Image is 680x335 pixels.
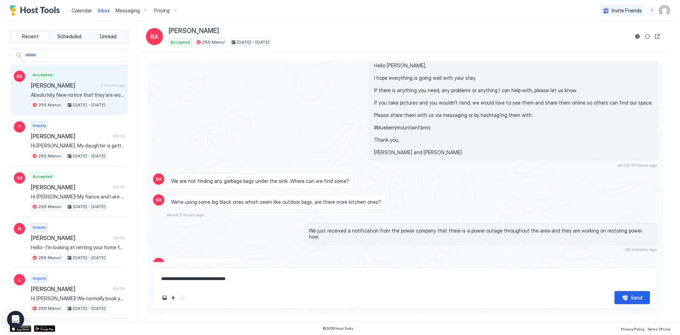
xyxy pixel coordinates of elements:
span: Inquiry [33,122,46,129]
span: Scheduled [57,33,81,40]
a: App Store [10,325,31,332]
button: Send [614,291,650,304]
div: menu [647,6,656,15]
span: Accepted [33,173,52,180]
a: Inbox [98,7,110,14]
span: [DATE] [113,134,125,139]
a: Calendar [72,7,92,14]
span: [DATE] [113,286,125,291]
span: BX [17,73,22,79]
span: [PERSON_NAME] [31,82,98,89]
span: 255 Manor [38,153,61,159]
span: Inbox [98,7,110,13]
span: [PERSON_NAME] [31,184,110,191]
span: [DATE] - [DATE] [73,203,106,210]
a: Terms Of Use [647,325,670,332]
button: Sync reservation [643,32,652,41]
span: 5 minutes ago [101,83,125,88]
span: L [18,277,21,283]
a: Google Play Store [34,325,55,332]
span: Inquiry [33,275,46,281]
span: BX [156,197,161,203]
span: Messaging [115,7,140,14]
span: Hi [PERSON_NAME]! My fiance and I are getting married in September and were hoping to book this b... [31,194,125,200]
span: N [18,225,21,232]
span: [DATE] - [DATE] [237,39,270,45]
span: Invite Friends [612,7,642,14]
button: Upload image [160,294,169,302]
span: 255 Manor [202,39,225,45]
button: Quick reply [169,294,177,302]
span: Recent [22,33,39,40]
span: Unread [100,33,117,40]
span: Accepted [170,39,190,45]
div: tab-group [10,30,129,43]
span: Hello [PERSON_NAME], I hope everything is going well with your stay. If there is anything you nee... [374,62,653,156]
div: Open Intercom Messenger [7,311,24,328]
span: [DATE] - [DATE] [73,102,106,108]
span: Hi [PERSON_NAME]! We normally book your other mountaindale home but just saw that this one could ... [31,295,125,302]
span: [DATE] - [DATE] [73,305,106,312]
a: Privacy Policy [621,325,644,332]
span: [DATE] [113,185,125,189]
span: [PERSON_NAME] [31,285,110,292]
span: 26 minutes ago [625,247,657,252]
span: We just received a notification from the power company that there is a power outage throughout th... [309,228,653,240]
span: BX [156,260,161,267]
span: about 10 hours ago [618,162,657,168]
div: User profile [659,5,670,16]
span: 255 Manor [38,255,61,261]
button: Unread [89,32,127,41]
span: Hello- I’m looking at renting your home for a family [DATE]. The guests include my elderly parent... [31,244,125,251]
button: Recent [12,32,49,41]
span: We are not finding any garbage bags under the sink. Where can we find some? [171,178,349,184]
span: [PERSON_NAME] [31,234,110,241]
span: Terms Of Use [647,327,670,331]
span: [DATE] - [DATE] [73,255,106,261]
span: SS [17,175,22,181]
button: Scheduled [51,32,88,41]
button: Open reservation [653,32,662,41]
span: Inquiry [33,224,46,230]
span: Pricing [154,7,170,14]
span: © 2025 Host Tools [323,326,353,331]
span: [PERSON_NAME] [169,27,219,35]
span: 255 Manor [38,102,61,108]
span: Accepted [33,72,52,78]
span: 255 Manor [38,305,61,312]
span: T [18,124,21,130]
span: Calendar [72,7,92,13]
input: Input Field [22,49,127,61]
span: about 5 hours ago [166,212,204,217]
button: Reservation information [633,32,642,41]
span: Hi [PERSON_NAME]. My daughter is getting married at the [GEOGRAPHIC_DATA] in [GEOGRAPHIC_DATA]. H... [31,143,125,149]
span: [PERSON_NAME] [31,133,110,140]
span: BX [156,176,161,182]
span: [DATE] [113,236,125,240]
a: Host Tools Logo [10,5,63,16]
span: 255 Manor [38,203,61,210]
span: [DATE] - [DATE] [73,153,106,159]
span: Privacy Policy [621,327,644,331]
span: BX [151,32,158,41]
div: Send [631,294,642,301]
span: Absolutely. New notice that they are working in it right now and it should be restored very soon. [31,92,125,98]
span: We’re using some big black ones which seem like outdoor bags, are there more kitchen ones? [171,199,381,205]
